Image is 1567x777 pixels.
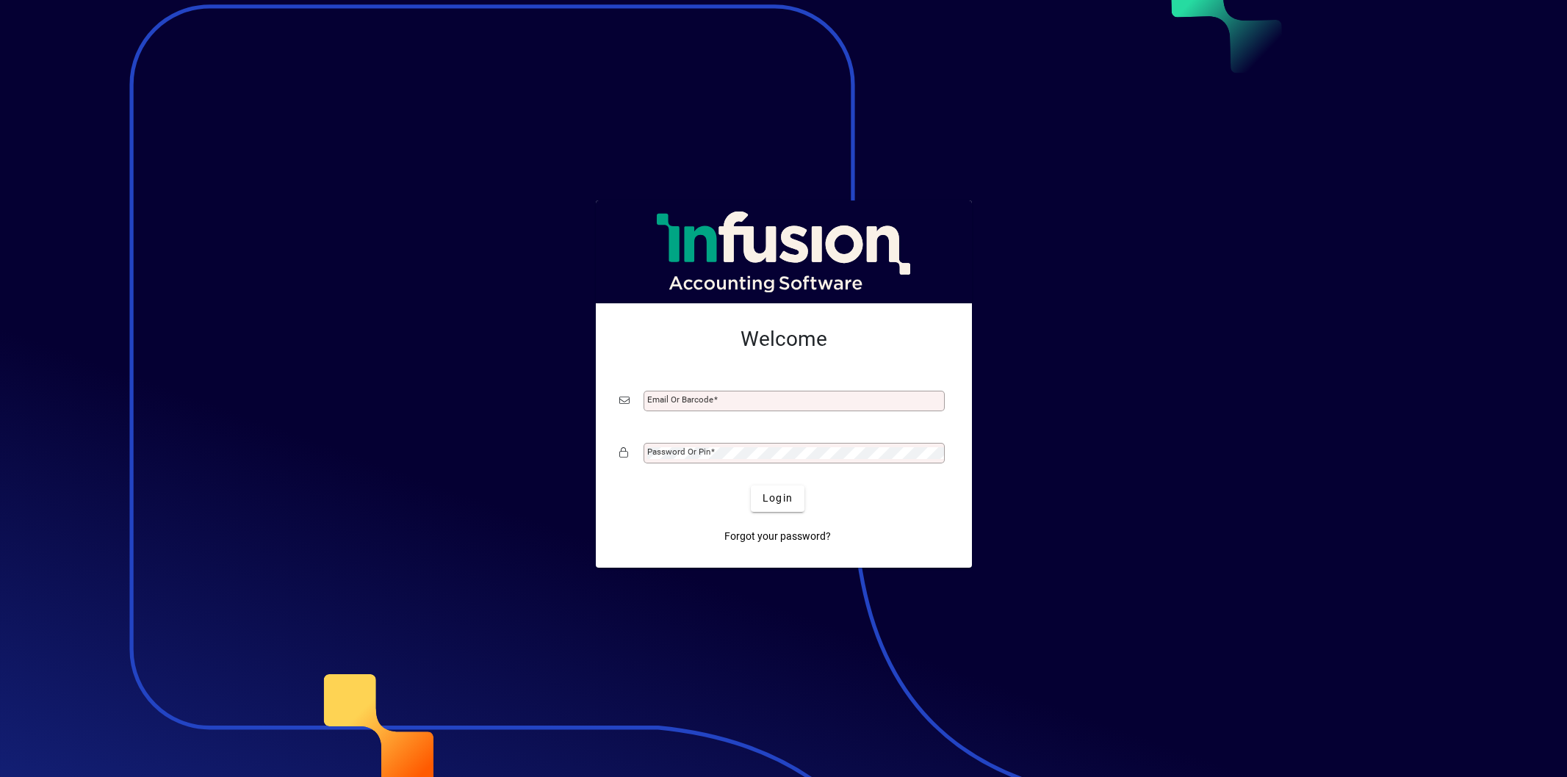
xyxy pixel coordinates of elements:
[647,447,710,457] mat-label: Password or Pin
[751,485,804,512] button: Login
[718,524,837,550] a: Forgot your password?
[619,327,948,352] h2: Welcome
[647,394,713,405] mat-label: Email or Barcode
[763,491,793,506] span: Login
[724,529,831,544] span: Forgot your password?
